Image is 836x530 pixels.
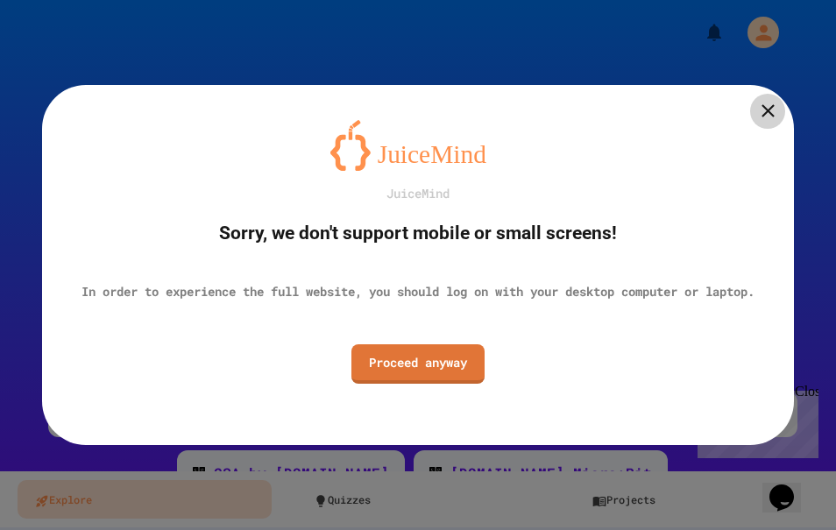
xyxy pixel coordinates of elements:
img: logo-orange.svg [330,120,506,171]
a: Proceed anyway [351,344,485,384]
div: Chat with us now!Close [7,7,121,111]
div: JuiceMind [386,184,450,202]
div: Sorry, we don't support mobile or small screens! [219,220,617,248]
div: In order to experience the full website, you should log on with your desktop computer or laptop. [81,282,755,300]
